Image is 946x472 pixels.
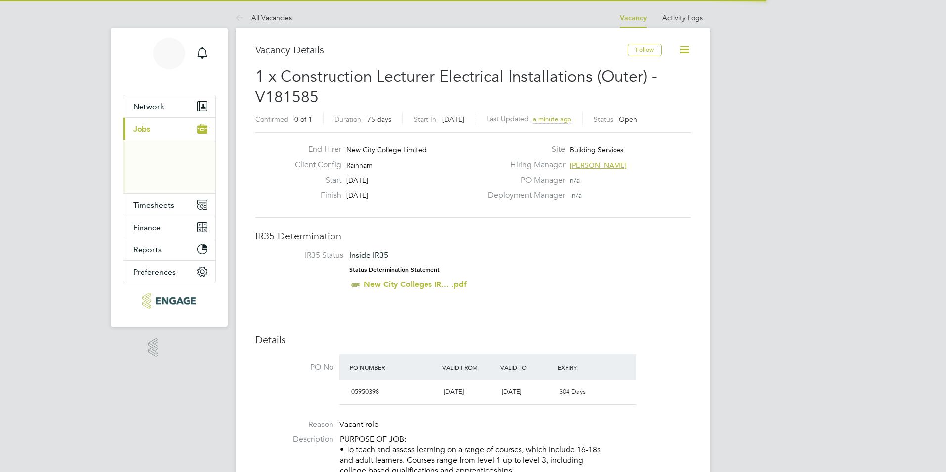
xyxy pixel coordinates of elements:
label: Finish [287,190,341,201]
label: IR35 Status [265,250,343,261]
label: Site [482,144,565,155]
a: Activity Logs [662,13,703,22]
div: PO Number [347,358,440,376]
a: Powered byEngage [148,338,190,357]
span: Jobs [133,124,150,134]
span: Engage [163,347,190,355]
span: New City College Limited [346,145,426,154]
span: Network [133,102,164,111]
img: xede-logo-retina.png [142,293,195,309]
h3: Details [255,333,691,346]
span: Finance [133,223,161,232]
h3: IR35 Determination [255,230,691,242]
span: [DATE] [444,387,464,396]
label: PO Manager [482,175,565,186]
strong: Status Determination Statement [349,266,440,273]
span: a minute ago [533,115,571,123]
label: Confirmed [255,115,288,124]
div: Valid To [498,358,556,376]
button: Jobs [123,118,215,140]
label: Hiring Manager [482,160,565,170]
span: 75 days [367,115,391,124]
a: Vacancies [133,162,171,171]
span: Rainham [346,161,373,170]
div: Valid From [440,358,498,376]
h3: Vacancy Details [255,44,628,56]
button: Network [123,95,215,117]
span: [DATE] [346,176,368,185]
span: [DATE] [346,191,368,200]
span: Joshua Evans [123,73,216,85]
span: Inside IR35 [349,250,388,260]
span: [DATE] [502,387,521,396]
label: Status [594,115,613,124]
button: Follow [628,44,662,56]
a: Positions [133,148,165,157]
span: Building Services [570,145,623,154]
button: Timesheets [123,194,215,216]
button: Preferences [123,261,215,283]
span: 05950398 [351,387,379,396]
span: n/a [570,176,580,185]
span: 1 x Construction Lecturer Electrical Installations (Outer) - V181585 [255,67,657,107]
label: Duration [334,115,361,124]
span: Vacant role [339,420,378,429]
label: Reason [255,420,333,430]
label: Start [287,175,341,186]
span: Reports [133,245,162,254]
span: Timesheets [133,200,174,210]
button: Reports [123,238,215,260]
span: 304 Days [559,387,586,396]
span: Powered by [163,338,190,347]
a: Go to home page [123,293,216,309]
label: Deployment Manager [482,190,565,201]
label: Last Updated [486,114,529,123]
label: Client Config [287,160,341,170]
span: n/a [572,191,582,200]
span: 0 of 1 [294,115,312,124]
span: Open [619,115,637,124]
nav: Main navigation [111,28,228,327]
label: Start In [414,115,436,124]
label: End Hirer [287,144,341,155]
span: [DATE] [442,115,464,124]
div: Jobs [123,140,215,193]
a: All Vacancies [236,13,292,22]
a: Placements [133,176,175,185]
span: [PERSON_NAME] [570,161,627,170]
a: Vacancy [620,14,647,22]
button: Finance [123,216,215,238]
span: JE [162,47,176,60]
a: New City Colleges IR... .pdf [364,280,467,289]
span: Preferences [133,267,176,277]
div: Expiry [555,358,613,376]
label: Description [255,434,333,445]
label: PO No [255,362,333,373]
a: JE[PERSON_NAME] [123,38,216,85]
